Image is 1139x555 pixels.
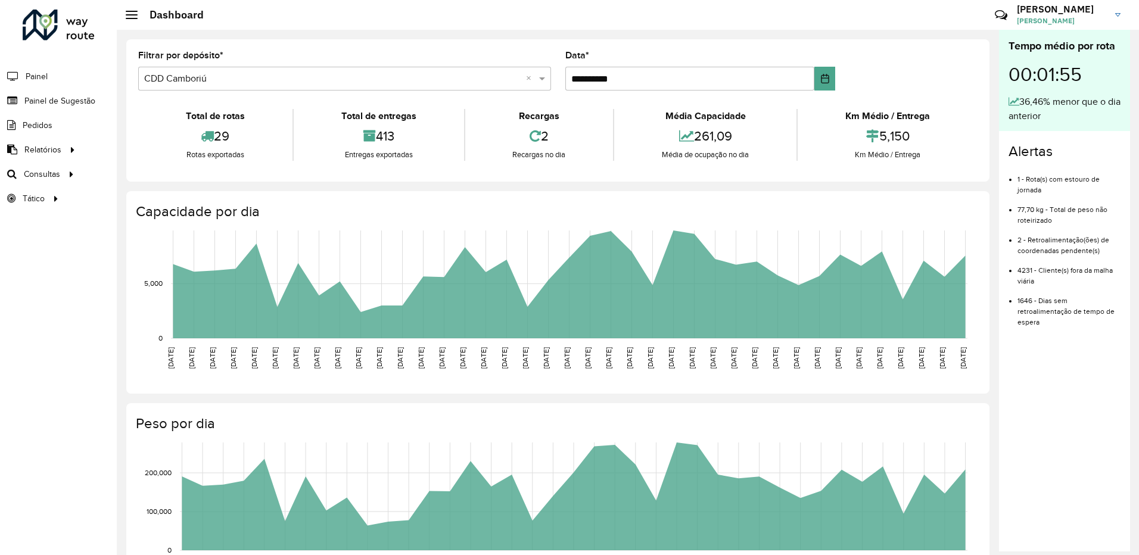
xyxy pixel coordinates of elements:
[1017,286,1121,328] li: 1646 - Dias sem retroalimentação de tempo de espera
[141,149,290,161] div: Rotas exportadas
[26,70,48,83] span: Painel
[188,347,195,369] text: [DATE]
[834,347,842,369] text: [DATE]
[730,347,737,369] text: [DATE]
[814,67,835,91] button: Choose Date
[468,149,611,161] div: Recargas no dia
[813,347,821,369] text: [DATE]
[136,415,978,432] h4: Peso por dia
[417,347,425,369] text: [DATE]
[1017,226,1121,256] li: 2 - Retroalimentação(ões) de coordenadas pendente(s)
[144,279,163,287] text: 5,000
[229,347,237,369] text: [DATE]
[468,123,611,149] div: 2
[542,347,550,369] text: [DATE]
[167,347,175,369] text: [DATE]
[23,192,45,205] span: Tático
[24,168,60,180] span: Consultas
[625,347,633,369] text: [DATE]
[1009,54,1121,95] div: 00:01:55
[167,546,172,554] text: 0
[801,149,975,161] div: Km Médio / Entrega
[459,347,466,369] text: [DATE]
[897,347,904,369] text: [DATE]
[584,347,592,369] text: [DATE]
[667,347,675,369] text: [DATE]
[297,109,461,123] div: Total de entregas
[938,347,946,369] text: [DATE]
[500,347,508,369] text: [DATE]
[138,48,223,63] label: Filtrar por depósito
[23,119,52,132] span: Pedidos
[1009,95,1121,123] div: 36,46% menor que o dia anterior
[1009,143,1121,160] h4: Alertas
[354,347,362,369] text: [DATE]
[141,123,290,149] div: 29
[297,149,461,161] div: Entregas exportadas
[1017,4,1106,15] h3: [PERSON_NAME]
[526,71,536,86] span: Clear all
[1017,256,1121,286] li: 4231 - Cliente(s) fora da malha viária
[563,347,571,369] text: [DATE]
[801,109,975,123] div: Km Médio / Entrega
[617,149,793,161] div: Média de ocupação no dia
[617,123,793,149] div: 261,09
[1017,165,1121,195] li: 1 - Rota(s) com estouro de jornada
[271,347,279,369] text: [DATE]
[24,95,95,107] span: Painel de Sugestão
[292,347,300,369] text: [DATE]
[1009,38,1121,54] div: Tempo médio por rota
[141,109,290,123] div: Total de rotas
[917,347,925,369] text: [DATE]
[751,347,758,369] text: [DATE]
[876,347,883,369] text: [DATE]
[1017,15,1106,26] span: [PERSON_NAME]
[136,203,978,220] h4: Capacidade por dia
[438,347,446,369] text: [DATE]
[334,347,341,369] text: [DATE]
[959,347,967,369] text: [DATE]
[158,334,163,342] text: 0
[24,144,61,156] span: Relatórios
[988,2,1014,28] a: Contato Rápido
[792,347,800,369] text: [DATE]
[138,8,204,21] h2: Dashboard
[396,347,404,369] text: [DATE]
[771,347,779,369] text: [DATE]
[250,347,258,369] text: [DATE]
[565,48,589,63] label: Data
[468,109,611,123] div: Recargas
[375,347,383,369] text: [DATE]
[855,347,863,369] text: [DATE]
[709,347,717,369] text: [DATE]
[147,507,172,515] text: 100,000
[605,347,612,369] text: [DATE]
[480,347,487,369] text: [DATE]
[1017,195,1121,226] li: 77,70 kg - Total de peso não roteirizado
[688,347,696,369] text: [DATE]
[313,347,320,369] text: [DATE]
[646,347,654,369] text: [DATE]
[145,469,172,476] text: 200,000
[208,347,216,369] text: [DATE]
[297,123,461,149] div: 413
[801,123,975,149] div: 5,150
[617,109,793,123] div: Média Capacidade
[521,347,529,369] text: [DATE]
